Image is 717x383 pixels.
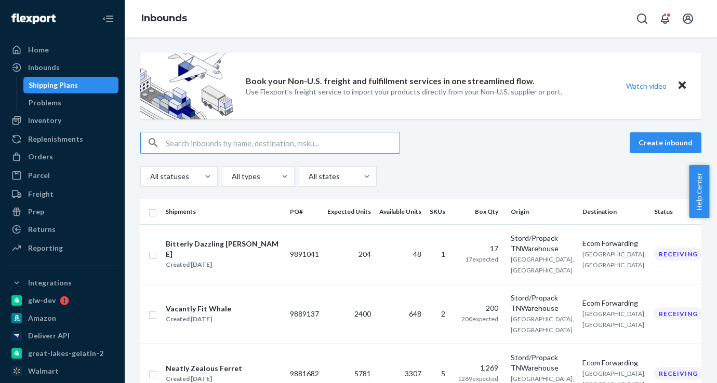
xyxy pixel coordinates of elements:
[632,8,653,29] button: Open Search Box
[511,293,574,313] div: Stord/Propack TNWarehouse
[6,59,118,76] a: Inbounds
[161,199,286,224] th: Shipments
[582,358,646,368] div: Ecom Forwarding
[28,366,59,376] div: Walmart
[354,309,371,318] span: 2400
[6,240,118,256] a: Reporting
[375,199,426,224] th: Available Units
[675,78,689,93] button: Close
[166,314,231,324] div: Created [DATE]
[6,310,118,326] a: Amazon
[6,292,118,309] a: glw-dev
[461,315,498,323] span: 200 expected
[149,171,150,182] input: All statuses
[28,45,49,55] div: Home
[6,42,118,58] a: Home
[286,284,323,344] td: 9889137
[6,363,118,379] a: Walmart
[409,309,421,318] span: 648
[441,369,445,378] span: 5
[458,363,498,373] div: 1,269
[231,171,232,182] input: All types
[6,345,118,362] a: great-lakes-gelatin-2
[6,275,118,291] button: Integrations
[465,255,498,263] span: 17 expected
[582,310,646,329] span: [GEOGRAPHIC_DATA], [GEOGRAPHIC_DATA]
[98,8,118,29] button: Close Navigation
[405,369,421,378] span: 3307
[166,132,400,153] input: Search inbounds by name, destination, msku...
[6,203,118,220] a: Prep
[28,207,44,217] div: Prep
[28,62,60,73] div: Inbounds
[511,233,574,254] div: Stord/Propack TNWarehouse
[511,315,574,334] span: [GEOGRAPHIC_DATA], [GEOGRAPHIC_DATA]
[354,369,371,378] span: 5781
[6,167,118,184] a: Parcel
[28,224,56,235] div: Returns
[28,134,83,144] div: Replenishments
[655,8,675,29] button: Open notifications
[458,375,498,382] span: 1269 expected
[630,132,701,153] button: Create inbound
[28,331,70,341] div: Deliverr API
[166,259,281,270] div: Created [DATE]
[654,248,702,261] div: Receiving
[689,165,709,218] button: Help Center
[6,221,118,238] a: Returns
[582,250,646,269] span: [GEOGRAPHIC_DATA], [GEOGRAPHIC_DATA]
[582,238,646,249] div: Ecom Forwarding
[6,131,118,147] a: Replenishments
[166,304,231,314] div: Vacantly Fit Whale
[28,115,61,126] div: Inventory
[246,75,535,87] p: Book your Non-U.S. freight and fulfillment services in one streamlined flow.
[578,199,650,224] th: Destination
[441,309,445,318] span: 2
[454,199,507,224] th: Box Qty
[678,8,698,29] button: Open account menu
[654,307,702,320] div: Receiving
[28,278,72,288] div: Integrations
[458,303,498,313] div: 200
[458,243,498,254] div: 17
[507,199,578,224] th: Origin
[246,87,562,97] p: Use Flexport’s freight service to import your products directly from your Non-U.S. supplier or port.
[23,94,119,111] a: Problems
[28,313,56,323] div: Amazon
[133,4,195,34] ol: breadcrumbs
[651,352,707,378] iframe: Opens a widget where you can chat to one of our agents
[511,255,574,274] span: [GEOGRAPHIC_DATA], [GEOGRAPHIC_DATA]
[323,199,375,224] th: Expected Units
[23,77,119,93] a: Shipping Plans
[6,112,118,129] a: Inventory
[286,199,323,224] th: PO#
[166,363,242,374] div: Neatly Zealous Ferret
[511,352,574,373] div: Stord/Propack TNWarehouse
[6,186,118,202] a: Freight
[28,170,50,181] div: Parcel
[308,171,309,182] input: All states
[6,148,118,165] a: Orders
[166,239,281,259] div: Bitterly Dazzling [PERSON_NAME]
[441,250,445,258] span: 1
[650,199,716,224] th: Status
[28,348,103,359] div: great-lakes-gelatin-2
[426,199,454,224] th: SKUs
[28,152,53,162] div: Orders
[28,243,63,253] div: Reporting
[28,295,56,306] div: glw-dev
[286,224,323,284] td: 9891041
[358,250,371,258] span: 204
[413,250,421,258] span: 48
[582,298,646,308] div: Ecom Forwarding
[29,98,61,108] div: Problems
[29,80,78,90] div: Shipping Plans
[6,327,118,344] a: Deliverr API
[141,12,187,24] a: Inbounds
[619,78,673,93] button: Watch video
[11,13,56,24] img: Flexport logo
[28,189,54,199] div: Freight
